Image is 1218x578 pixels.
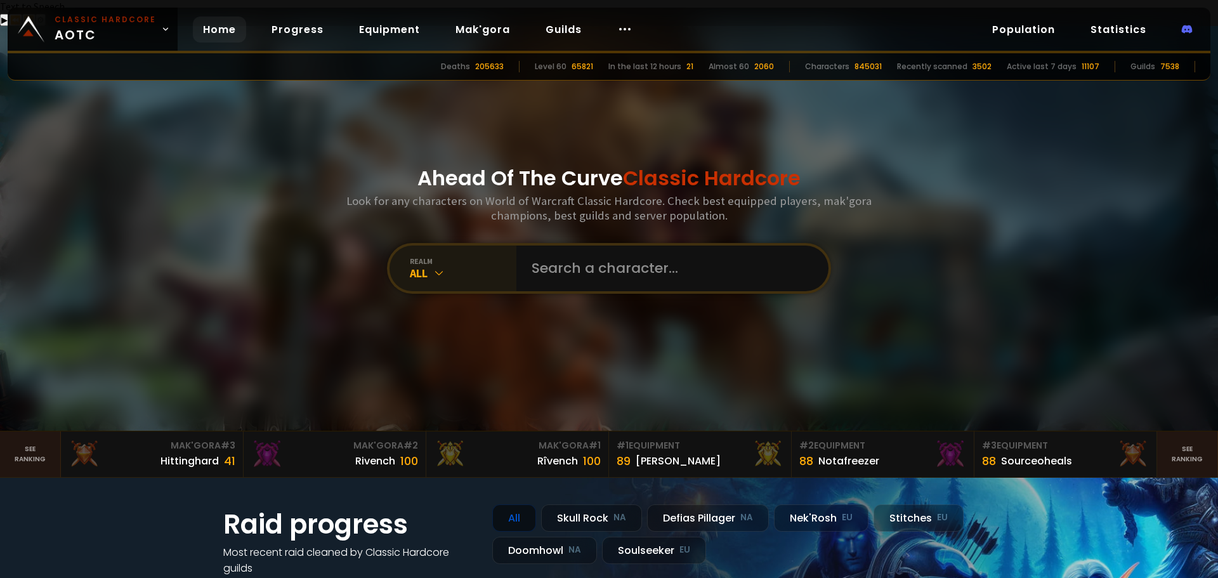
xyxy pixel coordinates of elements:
small: EU [937,511,948,524]
div: 100 [583,452,601,470]
div: 65821 [572,61,593,72]
div: Stitches [874,504,964,532]
a: #2Equipment88Notafreezer [792,431,974,477]
small: NA [613,511,626,524]
div: Guilds [1130,61,1155,72]
div: realm [410,256,516,266]
div: 41 [224,452,235,470]
div: Rîvench [537,453,578,469]
div: Almost 60 [709,61,749,72]
div: 88 [982,452,996,470]
div: Notafreezer [818,453,879,469]
div: Doomhowl [492,537,597,564]
div: 205633 [475,61,504,72]
a: Home [193,16,246,43]
div: 3502 [972,61,992,72]
h4: Most recent raid cleaned by Classic Hardcore guilds [223,544,477,576]
a: Equipment [349,16,430,43]
div: All [410,266,516,280]
div: Defias Pillager [647,504,769,532]
div: 100 [400,452,418,470]
span: # 2 [403,439,418,452]
div: Nek'Rosh [774,504,868,532]
a: Mak'gora [445,16,520,43]
div: Mak'Gora [434,439,601,452]
div: 21 [686,61,693,72]
h3: Look for any characters on World of Warcraft Classic Hardcore. Check best equipped players, mak'g... [341,194,877,223]
span: # 2 [799,439,814,452]
a: Mak'Gora#1Rîvench100 [426,431,609,477]
h1: Raid progress [223,504,477,544]
div: Characters [805,61,849,72]
div: 11107 [1082,61,1099,72]
div: Hittinghard [160,453,219,469]
div: Sourceoheals [1001,453,1072,469]
a: Mak'Gora#2Rivench100 [244,431,426,477]
div: 2060 [754,61,774,72]
div: Active last 7 days [1007,61,1077,72]
span: Classic Hardcore [623,164,801,192]
div: 88 [799,452,813,470]
div: Mak'Gora [69,439,235,452]
div: 7538 [1160,61,1179,72]
div: Level 60 [535,61,566,72]
input: Search a character... [524,246,813,291]
small: NA [568,544,581,556]
small: EU [679,544,690,556]
div: Recently scanned [897,61,967,72]
span: AOTC [55,14,156,44]
div: In the last 12 hours [608,61,681,72]
a: #3Equipment88Sourceoheals [974,431,1157,477]
a: Progress [261,16,334,43]
div: All [492,504,536,532]
small: NA [740,511,753,524]
a: Statistics [1080,16,1156,43]
div: Equipment [799,439,966,452]
span: # 3 [982,439,997,452]
div: [PERSON_NAME] [636,453,721,469]
a: Guilds [535,16,592,43]
a: #1Equipment89[PERSON_NAME] [609,431,792,477]
a: AOTC [8,8,178,51]
h1: Ahead Of The Curve [417,163,801,194]
div: Soulseeker [602,537,706,564]
div: 845031 [855,61,882,72]
div: Equipment [982,439,1149,452]
span: # 1 [617,439,629,452]
div: Rivench [355,453,395,469]
small: EU [842,511,853,524]
span: # 3 [221,439,235,452]
div: 89 [617,452,631,470]
a: Population [982,16,1065,43]
div: Mak'Gora [251,439,418,452]
div: Equipment [617,439,783,452]
a: Mak'Gora#3Hittinghard41 [61,431,244,477]
span: # 1 [589,439,601,452]
a: Seeranking [1157,431,1218,477]
div: Deaths [441,61,470,72]
div: Skull Rock [541,504,642,532]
